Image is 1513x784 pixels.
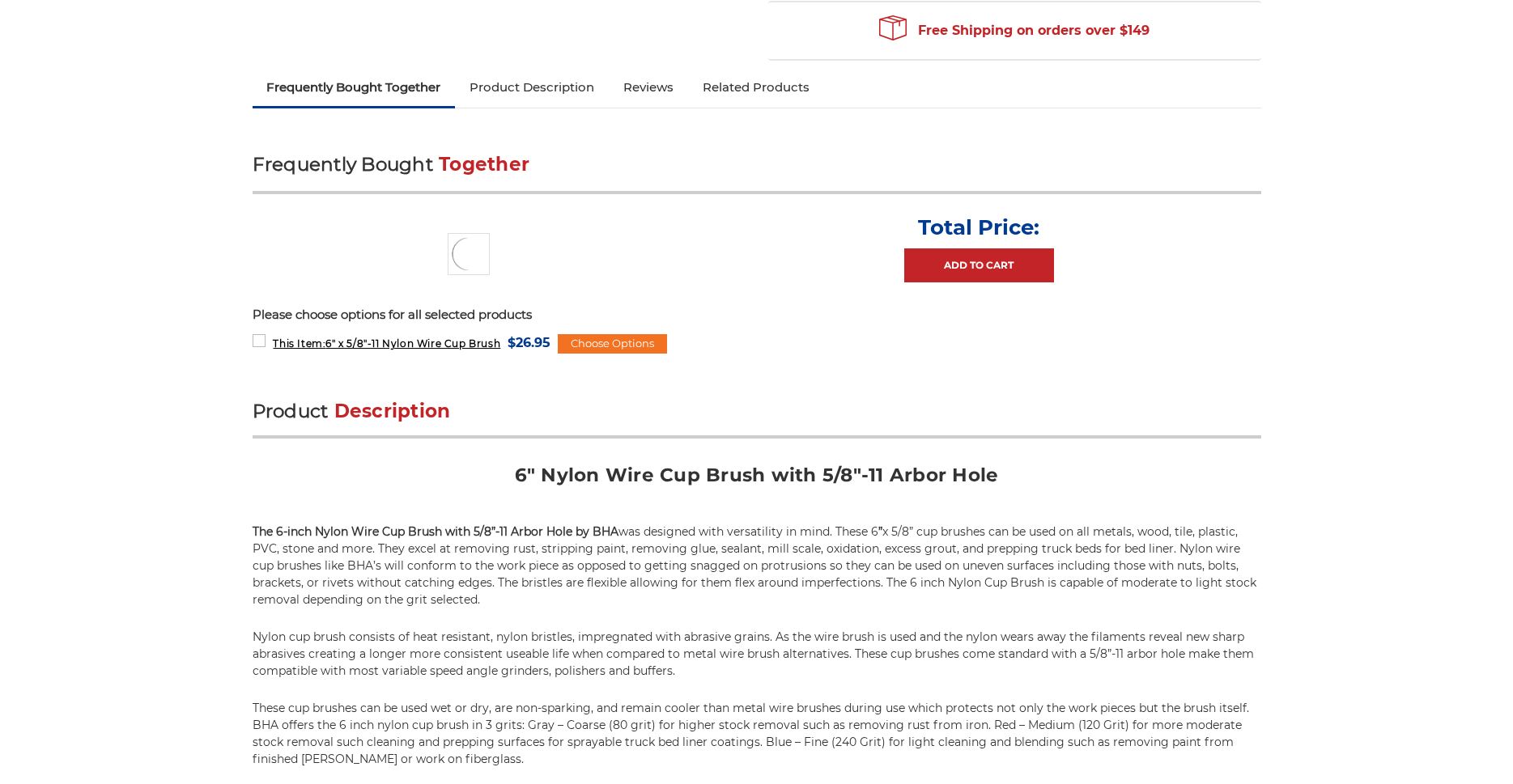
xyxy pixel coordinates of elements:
[879,15,1150,47] span: Free Shipping on orders over $149
[558,334,667,354] div: Choose Options
[609,70,688,105] a: Reviews
[253,70,456,105] a: Frequently Bought Together
[448,233,490,275] img: 6" x 5/8"-11 Nylon Wire Wheel Cup Brushes
[918,214,1039,240] p: Total Price:
[253,629,1261,680] p: Nylon cup brush consists of heat resistant, nylon bristles, impregnated with abrasive grains. As ...
[253,524,618,539] strong: The 6-inch Nylon Wire Cup Brush with 5/8”-11 Arbor Hole by BHA
[253,153,433,176] span: Frequently Bought
[334,400,451,422] span: Description
[273,337,500,350] span: 6" x 5/8"-11 Nylon Wire Cup Brush
[253,400,329,422] span: Product
[253,463,1261,499] h2: 6" Nylon Wire Cup Brush with 5/8"-11 Arbor Hole
[273,337,325,350] strong: This Item:
[878,524,882,539] span: ”
[253,523,1261,608] p: was designed with versatility in mind. These 6 x 5/8” cup brushes can be used on all metals, wood...
[904,248,1054,282] a: Add to Cart
[253,306,1261,324] p: Please choose options for all selected products
[688,70,824,105] a: Related Products
[508,332,550,354] span: $26.95
[439,153,529,176] span: Together
[253,700,1261,768] p: These cup brushes can be used wet or dry, are non-sparking, and remain cooler than metal wire bru...
[455,70,609,105] a: Product Description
